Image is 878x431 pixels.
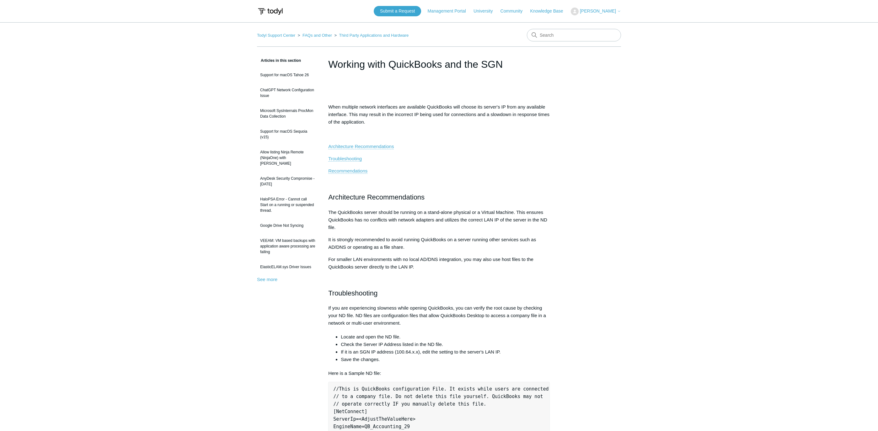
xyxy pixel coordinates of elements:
[374,6,421,16] a: Submit a Request
[328,236,550,251] p: It is strongly recommended to avoid running QuickBooks on a server running other services such as...
[328,370,550,377] p: Here is a Sample ND file:
[328,256,550,271] p: For smaller LAN environments with no local AD/DNS integration, you may also use host files to the...
[257,235,319,258] a: VEEAM: VM based backups with application aware processing are failing
[333,33,409,38] li: Third Party Applications and Hardware
[257,84,319,102] a: ChatGPT Network Configuration Issue
[571,8,621,15] button: [PERSON_NAME]
[257,6,284,17] img: Todyl Support Center Help Center home page
[428,8,472,14] a: Management Portal
[341,341,550,348] li: Check the Server IP Address listed in the ND file.
[580,8,616,13] span: [PERSON_NAME]
[257,173,319,190] a: AnyDesk Security Compromise - [DATE]
[339,33,409,38] a: Third Party Applications and Hardware
[328,209,550,231] p: The QuickBooks server should be running on a stand-alone physical or a Virtual Machine. This ensu...
[341,348,550,356] li: If it is an SGN IP address (100.64.x.x), edit the setting to the server's LAN IP.
[474,8,499,14] a: University
[257,261,319,273] a: ElasticELAM.sys Driver Issues
[257,58,301,63] span: Articles in this section
[257,105,319,122] a: Microsoft SysInternals ProcMon Data Collection
[328,156,362,162] a: Troubleshooting
[302,33,332,38] a: FAQs and Other
[341,356,550,363] li: Save the changes.
[257,193,319,216] a: HaloPSA Error - Cannot call Start on a running or suspended thread.
[328,103,550,126] p: When multiple network interfaces are available QuickBooks will choose its server's IP from any av...
[328,304,550,327] p: If you are experiencing slowness while opening QuickBooks, you can verify the root cause by check...
[257,69,319,81] a: Support for macOS Tahoe 26
[328,288,550,299] h2: Troubleshooting
[257,277,277,282] a: See more
[328,192,550,203] h2: Architecture Recommendations
[297,33,333,38] li: FAQs and Other
[257,125,319,143] a: Support for macOS Sequoia (v15)
[501,8,529,14] a: Community
[328,168,367,174] a: Recommendations
[341,333,550,341] li: Locate and open the ND file.
[257,33,295,38] a: Todyl Support Center
[257,33,297,38] li: Todyl Support Center
[530,8,570,14] a: Knowledge Base
[328,57,550,72] h1: Working with QuickBooks and the SGN
[257,146,319,169] a: Allow listing Ninja Remote (NinjaOne) with [PERSON_NAME]
[527,29,621,41] input: Search
[257,220,319,231] a: Google Drive Not Syncing
[328,144,394,149] a: Architecture Recommendations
